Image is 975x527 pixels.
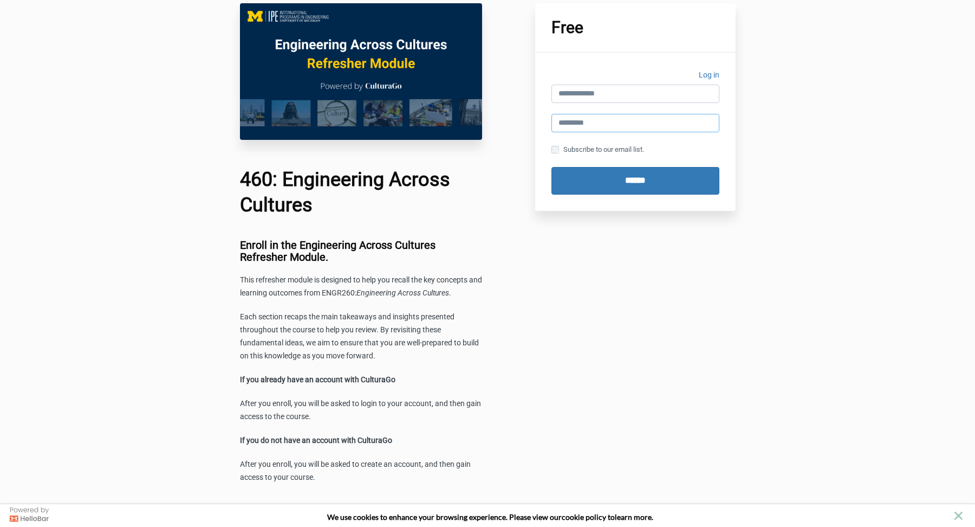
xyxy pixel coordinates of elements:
[240,3,483,140] img: c0f10fc-c575-6ff0-c716-7a6e5a06d1b5_EAC_460_Main_Image.png
[240,436,392,445] strong: If you do not have an account with CulturaGo
[240,458,483,484] p: After you enroll, you will be asked to create an account, and then gain access to your course.
[562,512,606,522] a: cookie policy
[615,512,653,522] span: learn more.
[240,275,482,297] span: This refresher module is designed to help you recall the key concepts and learning outcomes from ...
[551,144,644,156] label: Subscribe to our email list.
[327,512,562,522] span: We use cookies to enhance your browsing experience. Please view our
[240,312,454,334] span: Each section recaps the main takeaways and insights presented throughout
[699,69,719,85] a: Log in
[551,146,559,153] input: Subscribe to our email list.
[551,20,719,36] h1: Free
[240,375,395,384] strong: If you already have an account with CulturaGo
[240,325,479,360] span: the course to help you review. By revisiting these fundamental ideas, we aim to ensure that you a...
[356,288,449,297] span: Engineering Across Cultures
[240,167,483,218] h1: 460: Engineering Across Cultures
[952,509,965,523] button: close
[608,512,615,522] strong: to
[240,397,483,423] p: After you enroll, you will be asked to login to your account, and then gain access to the course.
[240,239,483,263] h3: Enroll in the Engineering Across Cultures Refresher Module.
[449,288,451,297] span: .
